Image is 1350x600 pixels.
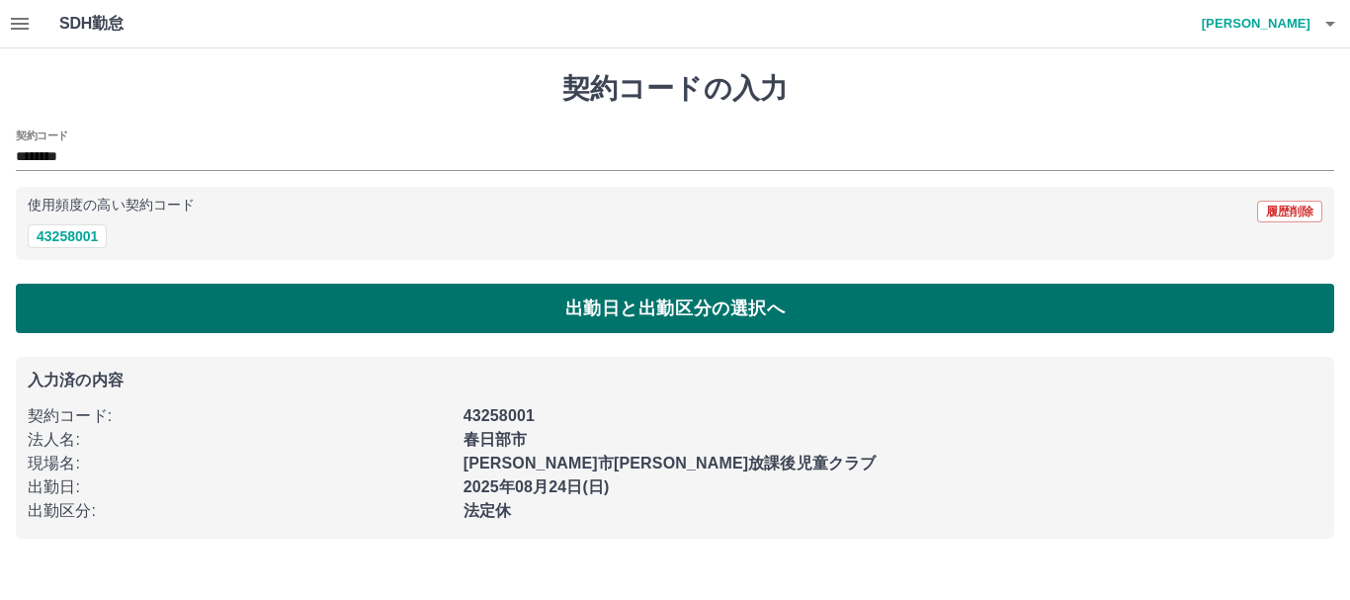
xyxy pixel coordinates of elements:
[464,431,528,448] b: 春日部市
[28,452,452,475] p: 現場名 :
[16,284,1334,333] button: 出勤日と出勤区分の選択へ
[28,404,452,428] p: 契約コード :
[464,407,535,424] b: 43258001
[464,455,877,471] b: [PERSON_NAME]市[PERSON_NAME]放課後児童クラブ
[464,478,610,495] b: 2025年08月24日(日)
[1257,201,1322,222] button: 履歴削除
[28,475,452,499] p: 出勤日 :
[16,72,1334,106] h1: 契約コードの入力
[16,128,68,143] h2: 契約コード
[28,428,452,452] p: 法人名 :
[28,499,452,523] p: 出勤区分 :
[28,199,195,213] p: 使用頻度の高い契約コード
[28,373,1322,388] p: 入力済の内容
[28,224,107,248] button: 43258001
[464,502,511,519] b: 法定休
